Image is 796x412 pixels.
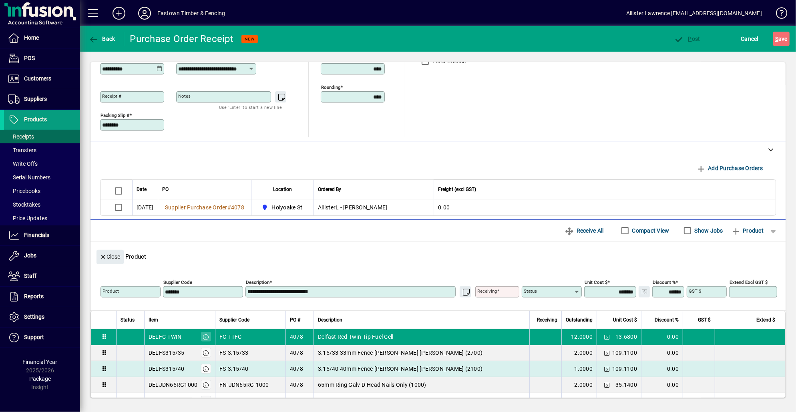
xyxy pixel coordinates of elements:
span: Stocktakes [8,201,40,208]
mat-label: Extend excl GST $ [730,279,768,285]
span: Outstanding [566,316,593,324]
td: FN-JDN65RG [215,393,285,409]
button: Add Purchase Orders [693,161,766,175]
mat-label: Description [246,279,269,285]
span: P [688,36,692,42]
mat-label: Status [524,288,537,294]
td: 65mm Ring Galv D-Head Nails Only (3000) [314,393,529,409]
span: Extend $ [756,316,775,324]
span: Reports [24,293,44,299]
td: 0.00 [641,377,683,393]
span: Freight (excl GST) [438,185,476,194]
app-page-header-button: Close [94,253,126,260]
td: 2.0000 [561,345,597,361]
a: Reports [4,287,80,307]
mat-label: Unit Cost $ [585,279,607,285]
a: Receipts [4,130,80,143]
a: Write Offs [4,157,80,171]
span: 35.1400 [615,381,637,389]
span: Jobs [24,252,36,259]
span: Write Offs [8,161,38,167]
td: 12.0000 [561,329,597,345]
app-page-header-button: Back [80,32,124,46]
span: Discount % [655,316,679,324]
span: Holyoake St [272,203,303,211]
a: POS [4,48,80,68]
span: Pricebooks [8,188,40,194]
span: Add Purchase Orders [696,162,763,175]
span: Receive All [565,224,603,237]
span: Receipts [8,133,34,140]
a: Price Updates [4,211,80,225]
span: 109.1100 [612,365,637,373]
td: 0.00 [434,199,776,215]
td: 4078 [285,361,314,377]
button: Post [672,32,702,46]
label: Show Jobs [693,227,723,235]
button: Profile [132,6,157,20]
button: Add [106,6,132,20]
span: Suppliers [24,96,47,102]
button: Receive All [561,223,607,238]
span: Home [24,34,39,41]
button: Change Price Levels [601,331,612,342]
span: ave [775,32,788,45]
mat-label: Notes [178,93,191,99]
td: AllisterL - [PERSON_NAME] [314,199,434,215]
span: PO # [290,316,300,324]
span: 4078 [231,204,244,211]
a: Suppliers [4,89,80,109]
td: 0.00 [641,393,683,409]
td: [DATE] [132,199,158,215]
span: Holyoake St [259,203,306,212]
span: GST $ [698,316,711,324]
div: Freight (excl GST) [438,185,766,194]
td: 0.00 [641,329,683,345]
td: FS-3.15/33 [215,345,285,361]
td: FS-3.15/40 [215,361,285,377]
span: Support [24,334,44,340]
span: Settings [24,314,44,320]
div: DELFS315/40 [149,365,185,373]
a: Settings [4,307,80,327]
button: Back [86,32,117,46]
td: 1.0000 [561,393,597,409]
mat-label: Packing Slip # [101,112,129,118]
button: Change Price Levels [601,363,612,374]
td: 4078 [285,377,314,393]
td: FC-TTFC [215,329,285,345]
td: Delfast Red Twin-Tip Fuel Cell [314,329,529,345]
button: Save [773,32,790,46]
div: PO [162,185,247,194]
a: Stocktakes [4,198,80,211]
span: Financials [24,232,49,238]
a: Supplier Purchase Order#4078 [162,203,247,212]
span: Ordered By [318,185,341,194]
td: 0.00 [641,345,683,361]
a: Pricebooks [4,184,80,198]
mat-label: Supplier Code [163,279,192,285]
a: Knowledge Base [770,2,786,28]
mat-hint: Use 'Enter' to start a new line [219,102,282,112]
span: 109.1100 [612,349,637,357]
span: 13.6800 [615,333,637,341]
td: 65mm Ring Galv D-Head Nails Only (1000) [314,377,529,393]
div: Allister Lawrence [EMAIL_ADDRESS][DOMAIN_NAME] [626,7,762,20]
mat-label: Product [103,288,119,294]
mat-label: Receipt # [102,93,121,99]
div: Purchase Order Receipt [130,32,234,45]
a: Financials [4,225,80,245]
span: Staff [24,273,36,279]
mat-label: Rounding [321,84,340,90]
a: Staff [4,266,80,286]
span: Serial Numbers [8,174,50,181]
td: 3.15/33 33mm Fence [PERSON_NAME] [PERSON_NAME] (2700) [314,345,529,361]
div: Product [90,242,786,266]
a: Serial Numbers [4,171,80,184]
span: Financial Year [23,359,58,365]
span: Cancel [741,32,759,45]
label: Compact View [631,227,669,235]
span: Description [318,316,342,324]
a: Transfers [4,143,80,157]
span: Transfers [8,147,36,153]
